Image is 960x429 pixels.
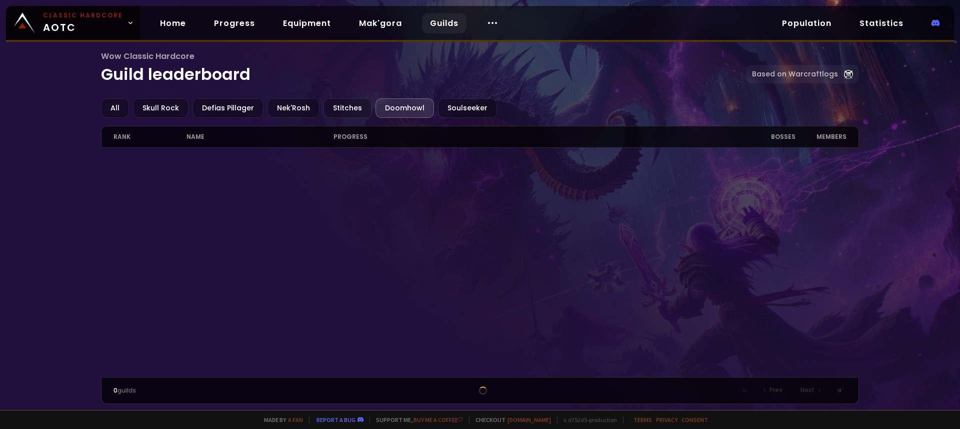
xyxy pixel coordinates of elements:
a: Buy me a coffee [413,416,463,424]
a: Privacy [656,416,677,424]
div: name [186,126,333,147]
img: Warcraftlog [844,70,853,79]
a: Classic HardcoreAOTC [6,6,140,40]
span: Prev [769,386,782,395]
a: Statistics [851,13,911,33]
span: 0 [113,386,117,395]
div: progress [333,126,737,147]
div: guilds [113,386,297,395]
a: Consent [681,416,708,424]
span: Made by [258,416,303,424]
div: All [101,98,129,118]
span: Wow Classic Hardcore [101,50,746,62]
a: Guilds [422,13,466,33]
div: Bosses [736,126,795,147]
div: Stitches [323,98,371,118]
a: Home [152,13,194,33]
div: Defias Pillager [192,98,263,118]
a: Terms [633,416,652,424]
small: Classic Hardcore [43,11,123,20]
div: Nek'Rosh [267,98,319,118]
a: a fan [288,416,303,424]
a: Based on Warcraftlogs [746,65,859,83]
span: v. d752d5 - production [557,416,617,424]
span: AOTC [43,11,123,35]
div: Doomhowl [375,98,434,118]
div: members [795,126,847,147]
a: Mak'gora [351,13,410,33]
a: Progress [206,13,263,33]
a: Report a bug [316,416,355,424]
div: Soulseeker [438,98,497,118]
div: Skull Rock [133,98,188,118]
span: Checkout [469,416,551,424]
a: Equipment [275,13,339,33]
h1: Guild leaderboard [101,50,746,86]
div: rank [113,126,187,147]
a: Population [774,13,839,33]
span: Support me, [369,416,463,424]
span: Next [800,386,814,395]
a: [DOMAIN_NAME] [507,416,551,424]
